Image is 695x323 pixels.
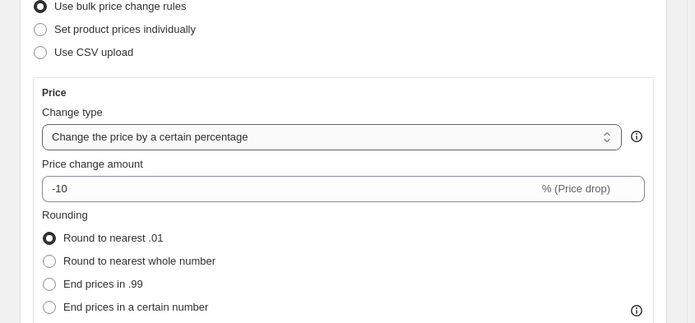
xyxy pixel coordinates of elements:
[54,23,196,35] span: Set product prices individually
[42,86,66,99] h3: Price
[542,182,610,195] span: % (Price drop)
[42,106,103,118] span: Change type
[63,232,163,244] span: Round to nearest .01
[63,301,208,313] span: End prices in a certain number
[628,128,645,145] div: help
[42,176,539,202] input: -15
[42,209,88,221] span: Rounding
[54,46,133,58] span: Use CSV upload
[63,278,143,290] span: End prices in .99
[42,158,143,170] span: Price change amount
[63,255,215,267] span: Round to nearest whole number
